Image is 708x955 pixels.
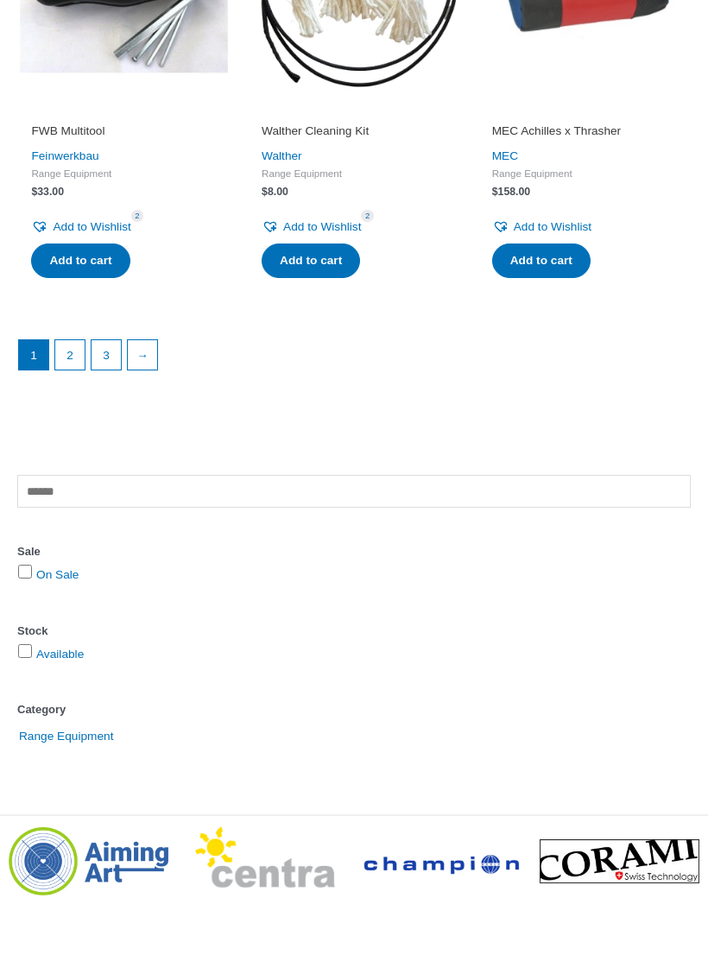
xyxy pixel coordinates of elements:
bdi: 33.00 [31,186,64,198]
a: FWB Multitool [31,123,216,145]
a: Add to cart: “Walther Cleaning Kit” [262,243,360,278]
nav: Product Pagination [17,339,691,380]
iframe: Customer reviews powered by Trustpilot [492,99,677,120]
span: $ [31,186,37,198]
a: Walther [262,149,302,162]
h2: FWB Multitool [31,123,216,139]
a: Feinwerkbau [31,149,98,162]
a: Page 2 [55,340,85,370]
span: Range Equipment [31,167,216,180]
div: Sale [17,541,691,563]
span: Range Equipment [492,167,677,180]
span: Range Equipment [17,723,115,749]
a: MEC Achilles x Thrasher [492,123,677,145]
iframe: Customer reviews powered by Trustpilot [31,99,216,120]
span: Add to Wishlist [53,220,130,233]
a: Walther Cleaning Kit [262,123,446,145]
div: Category [17,699,691,721]
div: Stock [17,620,691,642]
a: Add to cart: “FWB Multitool” [31,243,130,278]
input: On Sale [18,565,32,579]
span: $ [492,186,498,198]
a: Page 3 [92,340,121,370]
span: Range Equipment [262,167,446,180]
a: Available [36,648,84,661]
h2: Walther Cleaning Kit [262,123,446,139]
iframe: Customer reviews powered by Trustpilot [262,99,446,120]
a: Add to Wishlist [262,216,361,237]
bdi: 158.00 [492,186,530,198]
span: Add to Wishlist [514,220,591,233]
a: → [128,340,157,370]
span: Page 1 [19,340,48,370]
input: Available [18,644,32,658]
a: MEC [492,149,518,162]
a: Add to Wishlist [31,216,130,237]
span: 2 [131,210,143,221]
a: On Sale [36,568,79,581]
h2: MEC Achilles x Thrasher [492,123,677,139]
span: 2 [361,210,373,221]
span: $ [262,186,268,198]
bdi: 8.00 [262,186,288,198]
a: Add to cart: “MEC Achilles x Thrasher” [492,243,591,278]
a: Add to Wishlist [492,216,591,237]
span: Add to Wishlist [283,220,361,233]
a: Range Equipment [17,730,115,743]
